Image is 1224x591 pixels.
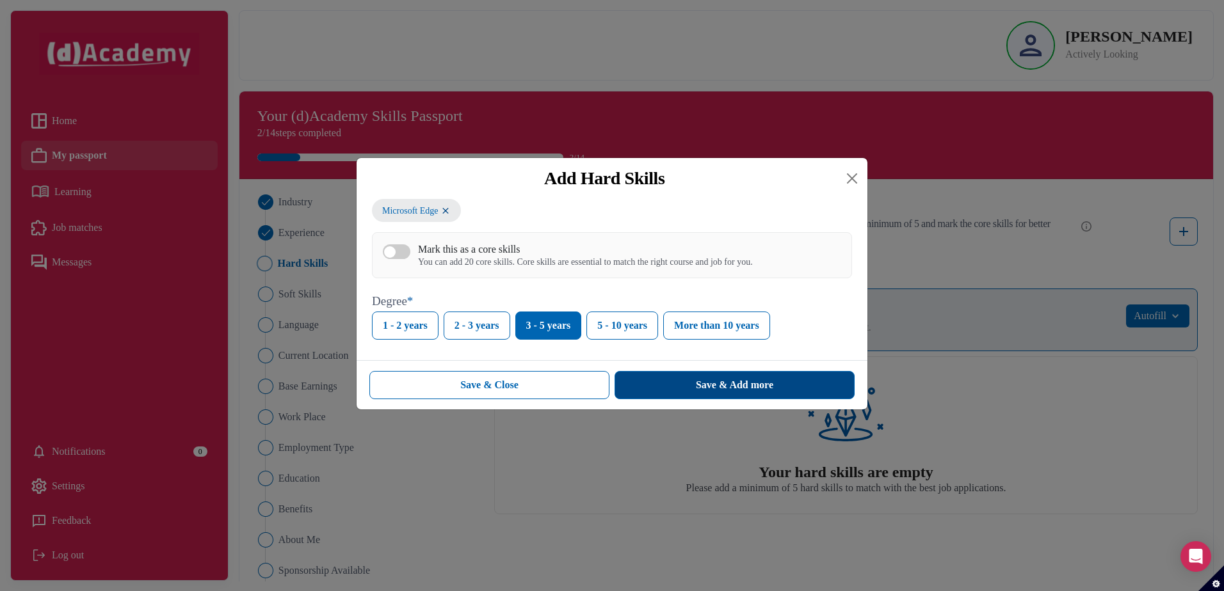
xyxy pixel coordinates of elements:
img: x [440,205,451,216]
p: Degree [372,294,852,309]
div: Save & Add more [696,377,773,393]
button: 3 - 5 years [515,311,582,340]
div: You can add 20 core skills. Core skills are essential to match the right course and job for you. [418,257,753,268]
button: Set cookie preferences [1198,565,1224,591]
div: Mark this as a core skills [418,243,753,255]
div: Add Hard Skills [367,168,842,189]
span: Microsoft Edge [382,204,438,217]
button: 1 - 2 years [372,311,439,340]
button: Save & Close [369,371,609,399]
button: Microsoft Edge [372,199,461,222]
button: Mark this as a core skillsYou can add 20 core skills. Core skills are essential to match the righ... [383,244,410,259]
button: Close [842,168,862,189]
button: Save & Add more [615,371,855,399]
div: Save & Close [460,377,519,393]
button: 2 - 3 years [444,311,510,340]
div: Open Intercom Messenger [1180,541,1211,572]
button: 5 - 10 years [586,311,658,340]
button: More than 10 years [663,311,770,340]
